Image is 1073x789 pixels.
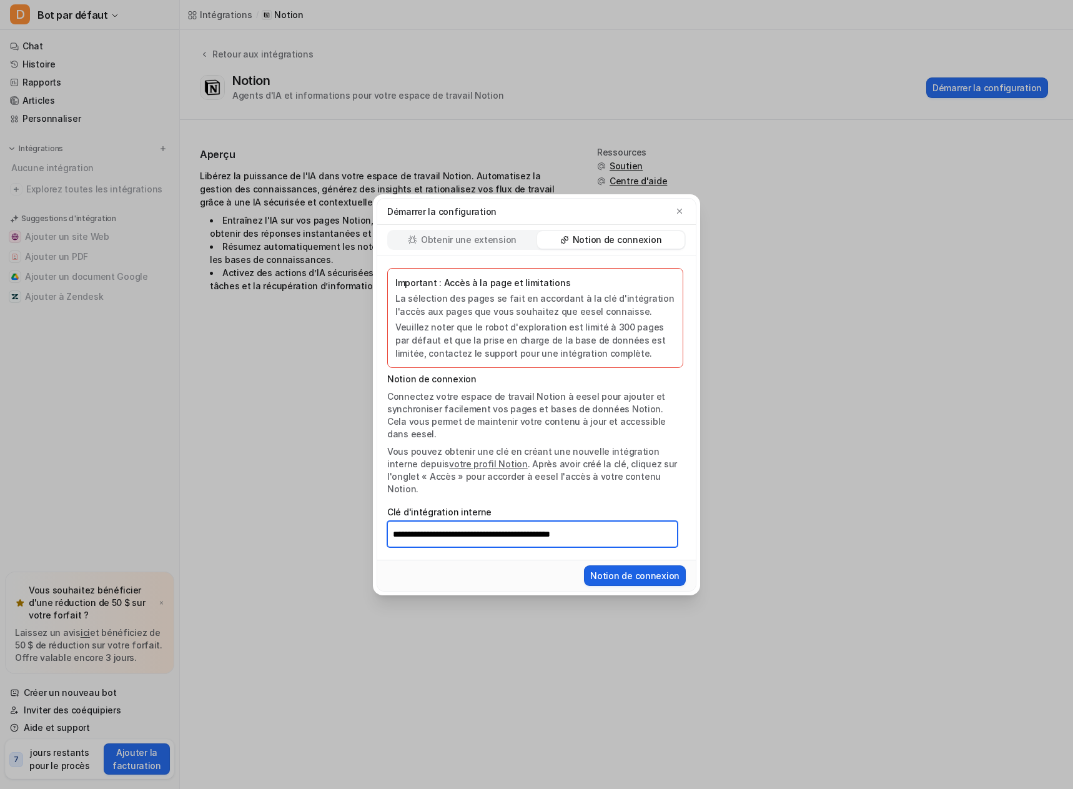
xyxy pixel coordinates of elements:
[573,234,662,245] font: Notion de connexion
[395,277,570,288] font: Important : Accès à la page et limitations
[387,507,492,517] font: Clé d'intégration interne
[387,446,660,469] font: Vous pouvez obtenir une clé en créant une nouvelle intégration interne depuis
[387,391,666,439] font: Connectez votre espace de travail Notion à eesel pour ajouter et synchroniser facilement vos page...
[449,459,528,469] a: votre profil Notion
[395,293,675,317] font: La sélection des pages se fait en accordant à la clé d'intégration l'accès aux pages que vous sou...
[395,322,666,359] font: Veuillez noter que le robot d'exploration est limité à 300 pages par défaut et que la prise en ch...
[387,374,477,384] font: Notion de connexion
[590,570,680,581] font: Notion de connexion
[387,206,497,217] font: Démarrer la configuration
[387,459,677,494] font: . Après avoir créé la clé, cliquez sur l'onglet « Accès » pour accorder à eesel l'accès à votre c...
[421,234,517,245] font: Obtenir une extension
[584,565,686,586] button: Notion de connexion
